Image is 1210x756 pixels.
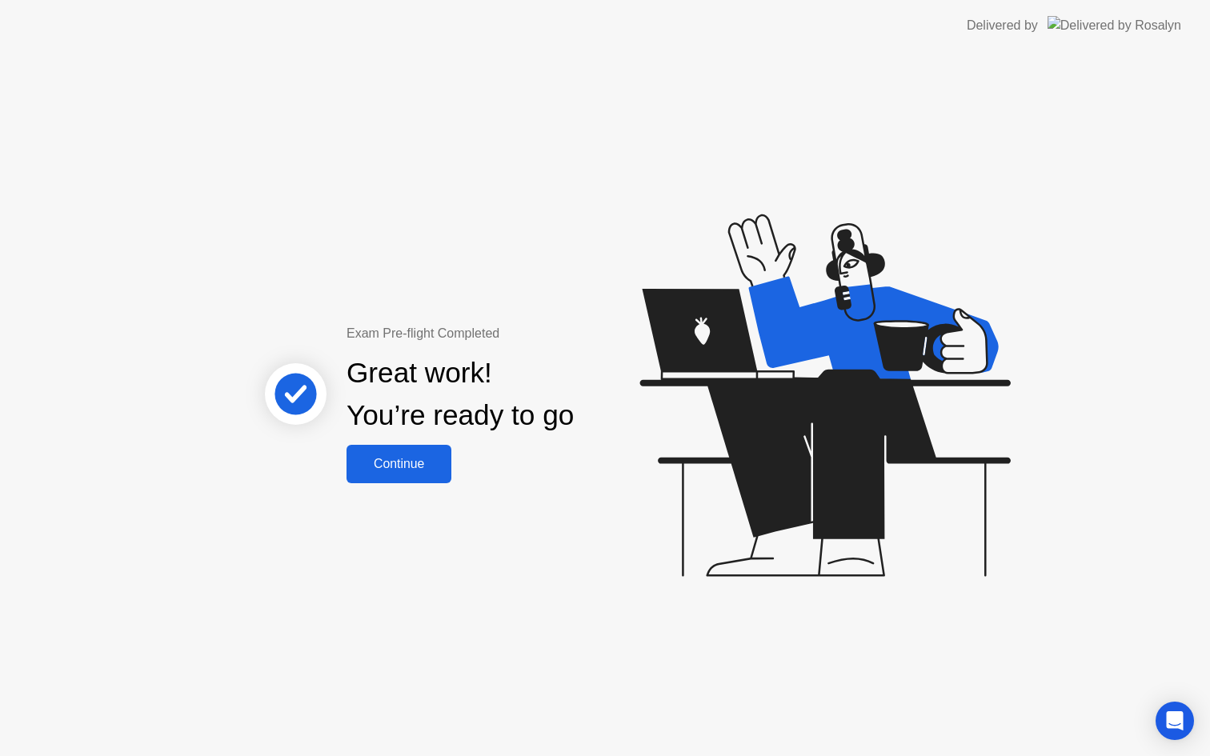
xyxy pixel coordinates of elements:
[347,445,451,483] button: Continue
[347,324,677,343] div: Exam Pre-flight Completed
[967,16,1038,35] div: Delivered by
[347,352,574,437] div: Great work! You’re ready to go
[1156,702,1194,740] div: Open Intercom Messenger
[1048,16,1181,34] img: Delivered by Rosalyn
[351,457,447,471] div: Continue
